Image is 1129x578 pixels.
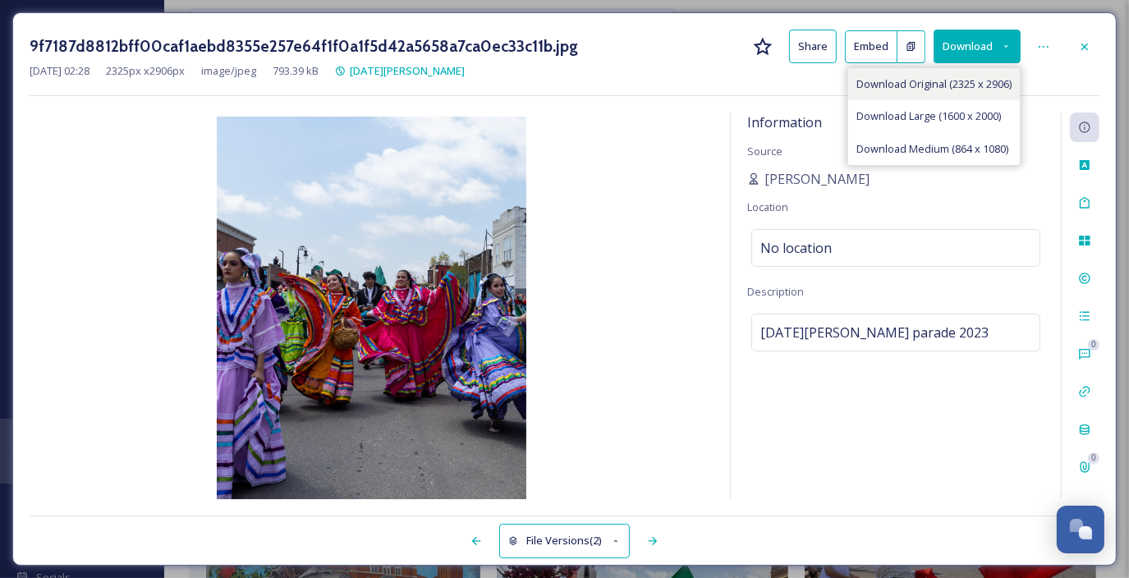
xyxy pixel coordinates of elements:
img: 9f7187d8812bff00caf1aebd8355e257e64f1f0a1f5d42a5658a7ca0ec33c11b.jpg [30,117,714,502]
button: File Versions(2) [499,524,631,557]
button: Embed [845,30,897,63]
span: 793.39 kB [273,63,319,79]
span: [PERSON_NAME] [764,169,870,189]
span: 2325 px x 2906 px [106,63,185,79]
span: Download Medium (864 x 1080) [856,141,1008,157]
span: Source [747,144,782,158]
span: Information [747,113,822,131]
span: [DATE][PERSON_NAME] [350,63,465,78]
div: 0 [1088,452,1099,464]
span: Location [747,200,788,214]
button: Open Chat [1057,506,1104,553]
span: Download Large (1600 x 2000) [856,108,1001,124]
span: [DATE][PERSON_NAME] parade 2023 [760,323,989,342]
span: Download Original (2325 x 2906) [856,76,1012,92]
span: image/jpeg [201,63,256,79]
span: Description [747,284,804,299]
span: No location [760,238,832,258]
div: 0 [1088,339,1099,351]
h3: 9f7187d8812bff00caf1aebd8355e257e64f1f0a1f5d42a5658a7ca0ec33c11b.jpg [30,34,578,58]
span: [DATE] 02:28 [30,63,89,79]
button: Download [934,30,1021,63]
button: Share [789,30,837,63]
